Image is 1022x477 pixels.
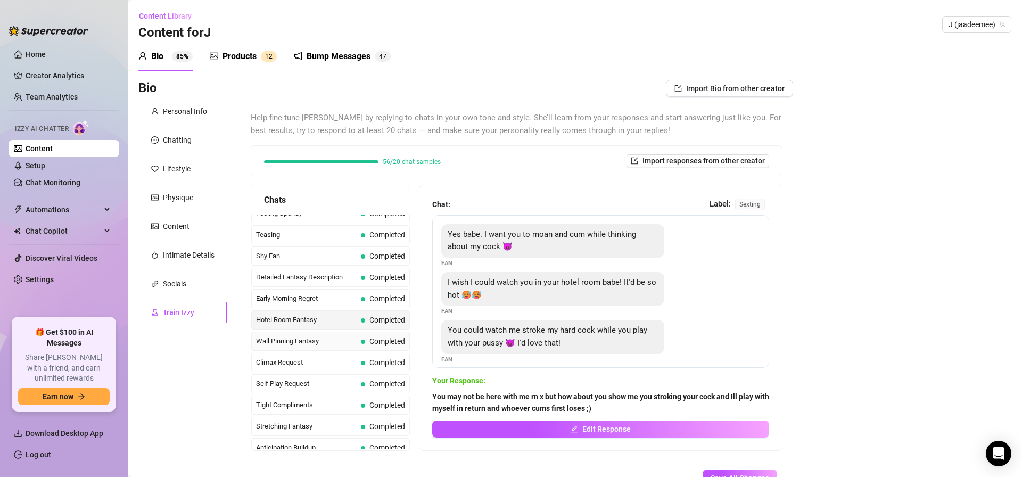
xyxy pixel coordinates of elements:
[383,53,386,60] span: 7
[43,392,73,401] span: Earn now
[138,52,147,60] span: user
[78,393,85,400] span: arrow-right
[448,325,647,348] span: You could watch me stroke my hard cock while you play with your pussy 😈 I'd love that!
[582,425,631,433] span: Edit Response
[26,429,103,438] span: Download Desktop App
[172,51,193,62] sup: 85%
[256,336,357,347] span: Wall Pinning Fantasy
[138,7,200,24] button: Content Library
[26,50,46,59] a: Home
[441,307,453,316] span: Fan
[256,379,357,389] span: Self Play Request
[26,450,51,459] a: Log out
[26,178,80,187] a: Chat Monitoring
[14,205,22,214] span: thunderbolt
[369,273,405,282] span: Completed
[369,401,405,409] span: Completed
[26,93,78,101] a: Team Analytics
[15,124,69,134] span: Izzy AI Chatter
[432,376,485,385] strong: Your Response:
[369,294,405,303] span: Completed
[14,429,22,438] span: download
[949,17,1005,32] span: J (jaadeemee)
[151,194,159,201] span: idcard
[369,358,405,367] span: Completed
[448,277,656,300] span: I wish I could watch you in your hotel room babe! It'd be so hot 🥵🥵
[163,163,191,175] div: Lifestyle
[627,154,769,167] button: Import responses from other creator
[163,192,193,203] div: Physique
[369,337,405,346] span: Completed
[163,134,192,146] div: Chatting
[26,161,45,170] a: Setup
[18,327,110,348] span: 🎁 Get $100 in AI Messages
[261,51,277,62] sup: 12
[432,200,450,209] strong: Chat:
[256,400,357,410] span: Tight Compliments
[369,252,405,260] span: Completed
[256,272,357,283] span: Detailed Fantasy Description
[264,193,286,207] span: Chats
[294,52,302,60] span: notification
[26,223,101,240] span: Chat Copilot
[256,251,357,261] span: Shy Fan
[222,50,257,63] div: Products
[151,165,159,172] span: heart
[151,309,159,316] span: experiment
[269,53,273,60] span: 2
[441,355,453,364] span: Fan
[151,251,159,259] span: fire
[256,229,357,240] span: Teasing
[571,425,578,433] span: edit
[999,21,1005,28] span: team
[163,307,194,318] div: Train Izzy
[18,352,110,384] span: Share [PERSON_NAME] with a friend, and earn unlimited rewards
[163,105,207,117] div: Personal Info
[674,85,682,92] span: import
[163,249,215,261] div: Intimate Details
[26,254,97,262] a: Discover Viral Videos
[686,84,785,93] span: Import Bio from other creator
[251,112,782,137] span: Help fine-tune [PERSON_NAME] by replying to chats in your own tone and style. She’ll learn from y...
[138,80,157,97] h3: Bio
[369,422,405,431] span: Completed
[151,50,163,63] div: Bio
[369,231,405,239] span: Completed
[441,259,453,268] span: Fan
[448,229,636,252] span: Yes babe. I want you to moan and cum while thinking about my cock 😈
[151,136,159,144] span: message
[710,198,731,211] span: Label:
[256,315,357,325] span: Hotel Room Fantasy
[9,26,88,36] img: logo-BBDzfeDw.svg
[986,441,1011,466] div: Open Intercom Messenger
[139,12,192,20] span: Content Library
[26,275,54,284] a: Settings
[256,421,357,432] span: Stretching Fantasy
[18,388,110,405] button: Earn nowarrow-right
[375,51,391,62] sup: 47
[151,223,159,230] span: picture
[369,316,405,324] span: Completed
[383,159,441,165] span: 56/20 chat samples
[735,199,765,210] span: sexting
[666,80,793,97] button: Import Bio from other creator
[265,53,269,60] span: 1
[138,24,211,42] h3: Content for J
[14,227,21,235] img: Chat Copilot
[26,67,111,84] a: Creator Analytics
[26,144,53,153] a: Content
[369,443,405,452] span: Completed
[432,392,769,413] strong: You may not be here with me rn x but how about you show me you stroking your cock and Ill play wi...
[642,157,765,165] span: Import responses from other creator
[369,380,405,388] span: Completed
[256,357,357,368] span: Climax Request
[151,280,159,287] span: link
[631,157,638,165] span: import
[210,52,218,60] span: picture
[256,442,357,453] span: Anticipation Buildup
[26,201,101,218] span: Automations
[432,421,769,438] button: Edit Response
[307,50,370,63] div: Bump Messages
[256,293,357,304] span: Early Morning Regret
[163,278,186,290] div: Socials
